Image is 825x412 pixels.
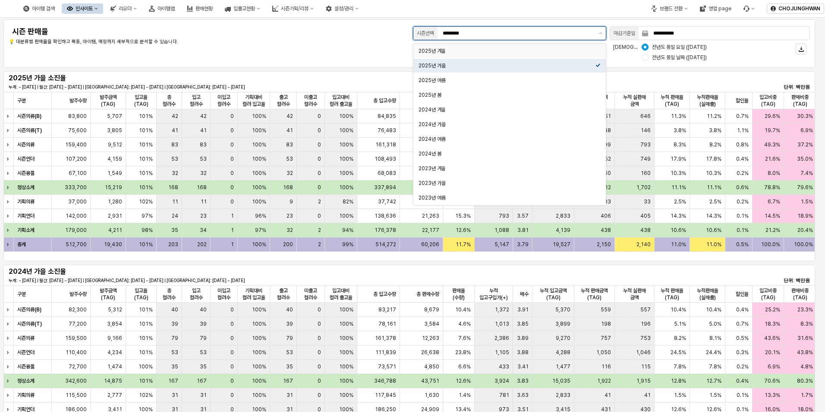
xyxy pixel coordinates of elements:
[536,287,570,301] span: 누적 입고금액(TAG)
[287,212,293,219] span: 23
[17,127,42,133] strong: 시즌의류(T)
[339,184,353,191] span: 100%
[252,198,266,205] span: 100%
[618,287,651,301] span: 누적 실판매 금액
[171,227,178,234] span: 35
[318,184,321,191] span: 0
[604,198,611,205] span: 33
[160,94,178,108] span: 총 컬러수
[706,212,721,219] span: 14.3%
[421,241,439,248] span: 60,206
[339,113,353,120] span: 100%
[801,198,813,205] span: 1.5%
[339,155,353,162] span: 100%
[9,84,543,90] p: 누계: ~ [DATE] | 월간: [DATE] ~ [DATE] | [GEOGRAPHIC_DATA]: [DATE] ~ [DATE] | [GEOGRAPHIC_DATA]: [DAT...
[640,113,651,120] span: 646
[671,155,686,162] span: 17.9%
[66,155,87,162] span: 107,200
[738,3,760,14] div: 버그 제보 및 기능 개선 요청
[252,170,266,177] span: 100%
[328,94,353,108] span: 입고대비 컬러 출고율
[3,360,15,374] div: Expand row
[274,287,293,301] span: 출고 컬러수
[614,29,635,38] div: 마감기준일
[517,227,529,234] span: 3.81
[139,127,153,134] span: 101%
[499,212,509,219] span: 793
[171,141,178,148] span: 83
[3,317,15,331] div: Expand row
[736,184,749,191] span: 0.6%
[17,142,35,148] strong: 시즌의류
[105,184,122,191] span: 15,219
[107,170,122,177] span: 1,549
[787,94,812,108] span: 판매비중(TAG)
[671,184,686,191] span: 11.1%
[636,241,651,248] span: 2,140
[641,170,651,177] span: 160
[422,212,439,219] span: 21,263
[671,241,686,248] span: 11.0%
[3,109,15,123] div: Expand row
[3,388,15,402] div: Expand row
[231,241,234,248] span: 1
[578,287,611,301] span: 누적 판매금액(TAG)
[601,227,611,234] span: 438
[765,127,780,134] span: 19.7%
[641,127,651,134] span: 146
[214,94,234,108] span: 미입고 컬러수
[613,44,682,50] span: [DEMOGRAPHIC_DATA] 기준:
[139,198,153,205] span: 102%
[69,291,87,298] span: 발주수량
[378,127,396,134] span: 76,483
[736,155,749,162] span: 0.4%
[375,241,396,248] span: 514,272
[68,198,87,205] span: 37,000
[556,212,570,219] span: 2,833
[339,141,353,148] span: 100%
[422,227,439,234] span: 22,177
[419,62,595,69] div: 2025년 가을
[287,127,293,134] span: 41
[375,227,396,234] span: 176,378
[640,155,651,162] span: 749
[736,141,749,148] span: 0.8%
[737,198,749,205] span: 0.2%
[108,227,122,234] span: 4,211
[283,241,293,248] span: 200
[693,94,721,108] span: 누적판매율(실매출)
[764,184,780,191] span: 78.8%
[693,287,721,301] span: 누적판매율(실매출)
[765,212,780,219] span: 14.5%
[17,227,35,233] strong: 기획소계
[233,6,255,12] div: 입출고현황
[419,106,595,113] div: 2024년 겨울
[375,155,396,162] span: 108,493
[172,113,178,120] span: 42
[139,155,153,162] span: 101%
[300,287,321,301] span: 미출고 컬러수
[318,198,321,205] span: 2
[737,212,749,219] span: 0.1%
[200,113,207,120] span: 42
[172,170,178,177] span: 32
[197,241,207,248] span: 202
[644,198,651,205] span: 33
[658,94,686,108] span: 누적 판매율(TAG)
[339,127,353,134] span: 100%
[255,212,266,219] span: 96%
[201,198,207,205] span: 11
[419,180,595,187] div: 2023년 가을
[416,291,439,298] span: 총 판매수량
[200,212,207,219] span: 23
[765,227,780,234] span: 21.2%
[671,227,686,234] span: 10.6%
[709,198,721,205] span: 2.5%
[94,94,122,108] span: 발주금액(TAG)
[17,97,26,104] span: 구분
[375,141,396,148] span: 161,318
[200,141,207,148] span: 83
[186,287,207,301] span: 입고 컬러수
[342,241,353,248] span: 99%
[339,170,353,177] span: 100%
